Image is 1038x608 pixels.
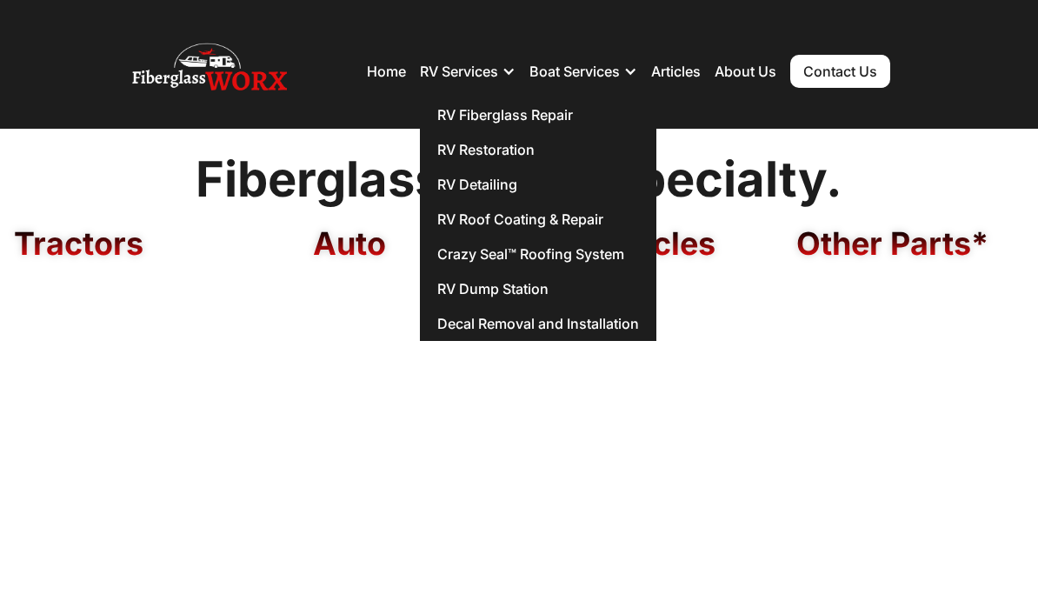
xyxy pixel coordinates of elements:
[420,306,656,341] a: Decal Removal and Installation
[420,63,498,80] div: RV Services
[420,202,656,237] a: RV Roof Coating & Repair
[420,45,516,97] div: RV Services
[420,97,656,132] a: RV Fiberglass Repair
[420,132,656,167] a: RV Restoration
[529,45,637,97] div: Boat Services
[196,170,842,188] div: Fiberglass is Our Specialty.
[651,63,701,80] a: Articles
[367,63,406,80] a: Home
[790,55,890,88] a: Contact Us
[420,237,656,271] a: Crazy Seal™ Roofing System
[224,230,475,257] div: Auto
[420,271,656,306] a: RV Dump Station
[420,97,656,341] nav: RV Services
[420,167,656,202] a: RV Detailing
[529,63,620,80] div: Boat Services
[715,63,776,80] a: About Us
[767,230,1017,257] div: Other Parts*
